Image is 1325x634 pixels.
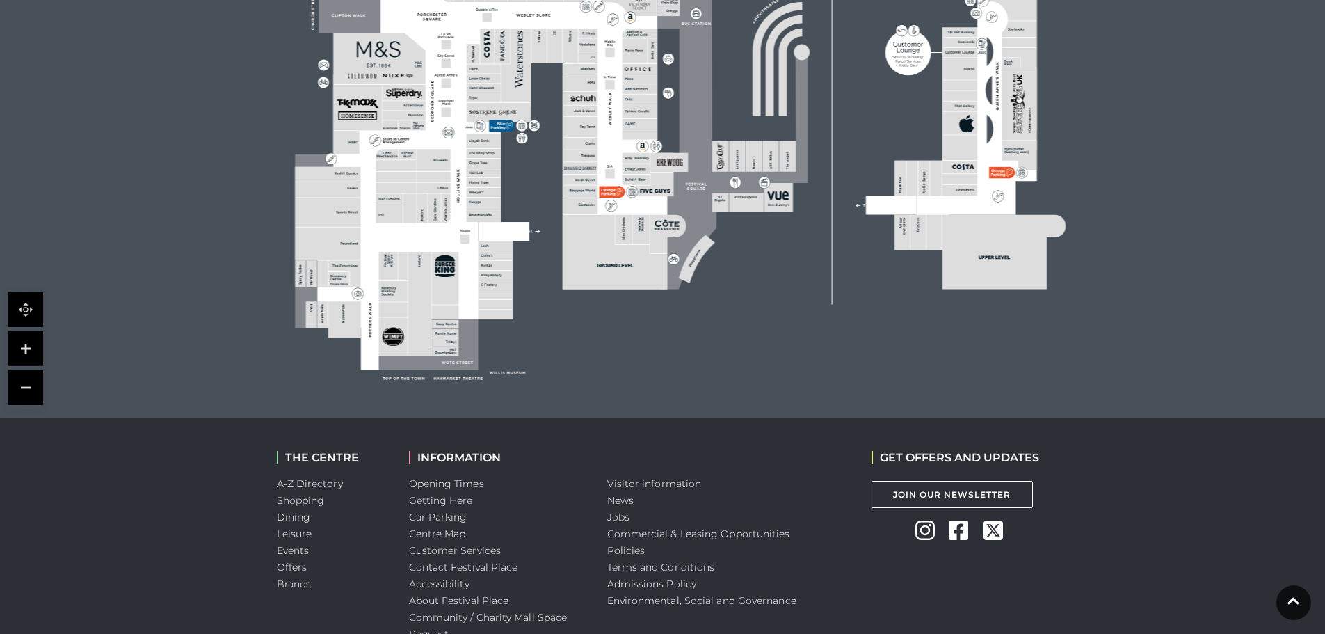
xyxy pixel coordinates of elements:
a: Environmental, Social and Governance [607,594,796,607]
h2: GET OFFERS AND UPDATES [872,451,1039,464]
a: Centre Map [409,528,466,540]
a: Join Our Newsletter [872,481,1033,508]
a: Visitor information [607,477,702,490]
a: A-Z Directory [277,477,343,490]
a: Events [277,544,310,557]
h2: INFORMATION [409,451,586,464]
a: Admissions Policy [607,578,697,590]
a: Brands [277,578,312,590]
a: Offers [277,561,307,573]
a: About Festival Place [409,594,509,607]
a: Car Parking [409,511,467,523]
a: Dining [277,511,311,523]
a: Getting Here [409,494,473,507]
a: News [607,494,634,507]
h2: THE CENTRE [277,451,388,464]
a: Leisure [277,528,312,540]
a: Contact Festival Place [409,561,518,573]
a: Accessibility [409,578,469,590]
a: Opening Times [409,477,484,490]
a: Shopping [277,494,325,507]
a: Terms and Conditions [607,561,715,573]
a: Jobs [607,511,629,523]
a: Commercial & Leasing Opportunities [607,528,790,540]
a: Customer Services [409,544,501,557]
a: Policies [607,544,645,557]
